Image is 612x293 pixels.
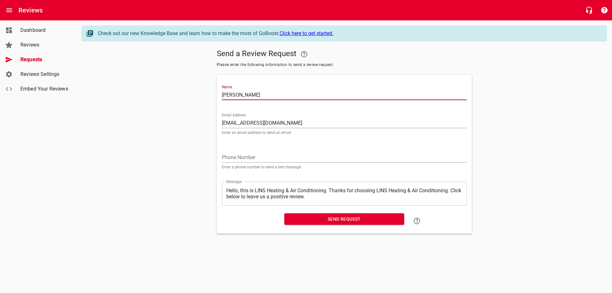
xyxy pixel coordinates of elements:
[581,3,597,18] button: Live Chat
[284,213,404,225] button: Send Request
[222,85,232,89] label: Name
[222,131,467,135] p: Enter an email address to send an email.
[20,41,69,49] span: Reviews
[20,85,69,93] span: Embed Your Reviews
[217,47,472,62] h5: Send a Review Request
[296,47,312,62] a: Your Google or Facebook account must be connected to "Send a Review Request"
[18,5,43,15] h6: Reviews
[280,30,333,36] a: Click here to get started.
[289,215,399,223] span: Send Request
[2,3,17,18] button: Open drawer
[409,213,425,229] a: Learn how to "Send a Review Request"
[597,3,612,18] button: Support Portal
[20,70,69,78] span: Reviews Settings
[20,26,69,34] span: Dashboard
[20,56,69,63] span: Requests
[217,62,472,68] span: Please enter the following information to send a review request.
[98,30,600,37] div: Check out our new Knowledge Base and learn how to make the most of GoBoost.
[226,187,462,200] textarea: Hello, this is LINS Heating & Air Conditioning. Thanks for choosing LINS Heating & Air Conditioni...
[222,165,467,169] p: Enter a phone number to send a text message.
[222,113,246,117] label: Email Address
